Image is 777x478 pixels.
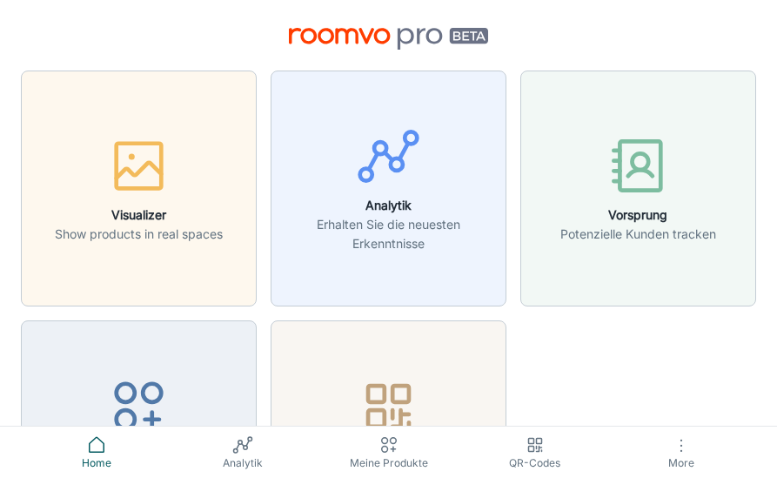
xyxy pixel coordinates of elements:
a: Home [23,427,170,478]
button: AnalytikErhalten Sie die neuesten Erkenntnisse [271,71,506,306]
span: More [619,456,744,469]
span: Analytik [180,455,305,471]
span: Meine Produkte [326,455,452,471]
span: Home [34,455,159,471]
span: QR-Codes [472,455,598,471]
a: QR-Codes [462,427,608,478]
h6: Vorsprung [560,205,716,225]
p: Erhalten Sie die neuesten Erkenntnisse [282,215,495,253]
button: VisualizerShow products in real spaces [21,71,257,306]
p: Potenzielle Kunden tracken [560,225,716,244]
img: Roomvo PRO Beta [289,28,488,50]
a: Meine Produkte [316,427,462,478]
a: Analytik [170,427,316,478]
h6: Visualizer [55,205,223,225]
h6: Analytik [282,196,495,215]
button: More [608,427,754,478]
button: VorsprungPotenzielle Kunden tracken [520,71,756,306]
a: VorsprungPotenzielle Kunden tracken [520,178,756,196]
p: Show products in real spaces [55,225,223,244]
a: AnalytikErhalten Sie die neuesten Erkenntnisse [271,178,506,196]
